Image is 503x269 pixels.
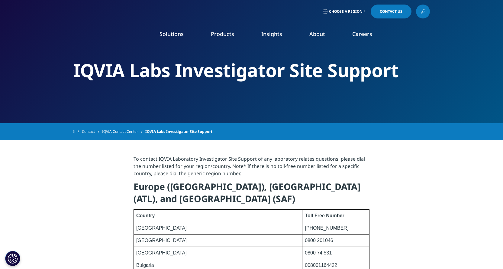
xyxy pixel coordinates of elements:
a: Products [211,30,234,38]
span: Choose a Region [329,9,363,14]
a: About [309,30,325,38]
span: IQVIA Labs Investigator Site Support [145,126,212,137]
a: IQVIA Contact Center [102,126,145,137]
button: Cookies Settings [5,251,20,266]
td: [GEOGRAPHIC_DATA] [134,222,302,235]
a: Solutions [160,30,184,38]
td: [PHONE_NUMBER] [302,222,369,235]
td: [GEOGRAPHIC_DATA] [134,235,302,247]
a: Contact Us [371,5,411,18]
p: To contact IQVIA Laboratory Investigator Site Support of any laboratory relates questions, please... [134,155,369,181]
h4: Europe ([GEOGRAPHIC_DATA]), [GEOGRAPHIC_DATA] (ATL), and [GEOGRAPHIC_DATA] (SAF) [134,181,369,209]
td: 0800 74 531 [302,247,369,259]
td: 0800 201046 [302,235,369,247]
th: Country [134,210,302,222]
td: [GEOGRAPHIC_DATA] [134,247,302,259]
span: Contact Us [380,10,402,13]
a: Careers [352,30,372,38]
a: Contact [82,126,102,137]
th: Toll Free Number [302,210,369,222]
nav: Primary [124,21,430,50]
a: Insights [261,30,282,38]
h2: IQVIA Labs Investigator Site Support [73,59,430,82]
